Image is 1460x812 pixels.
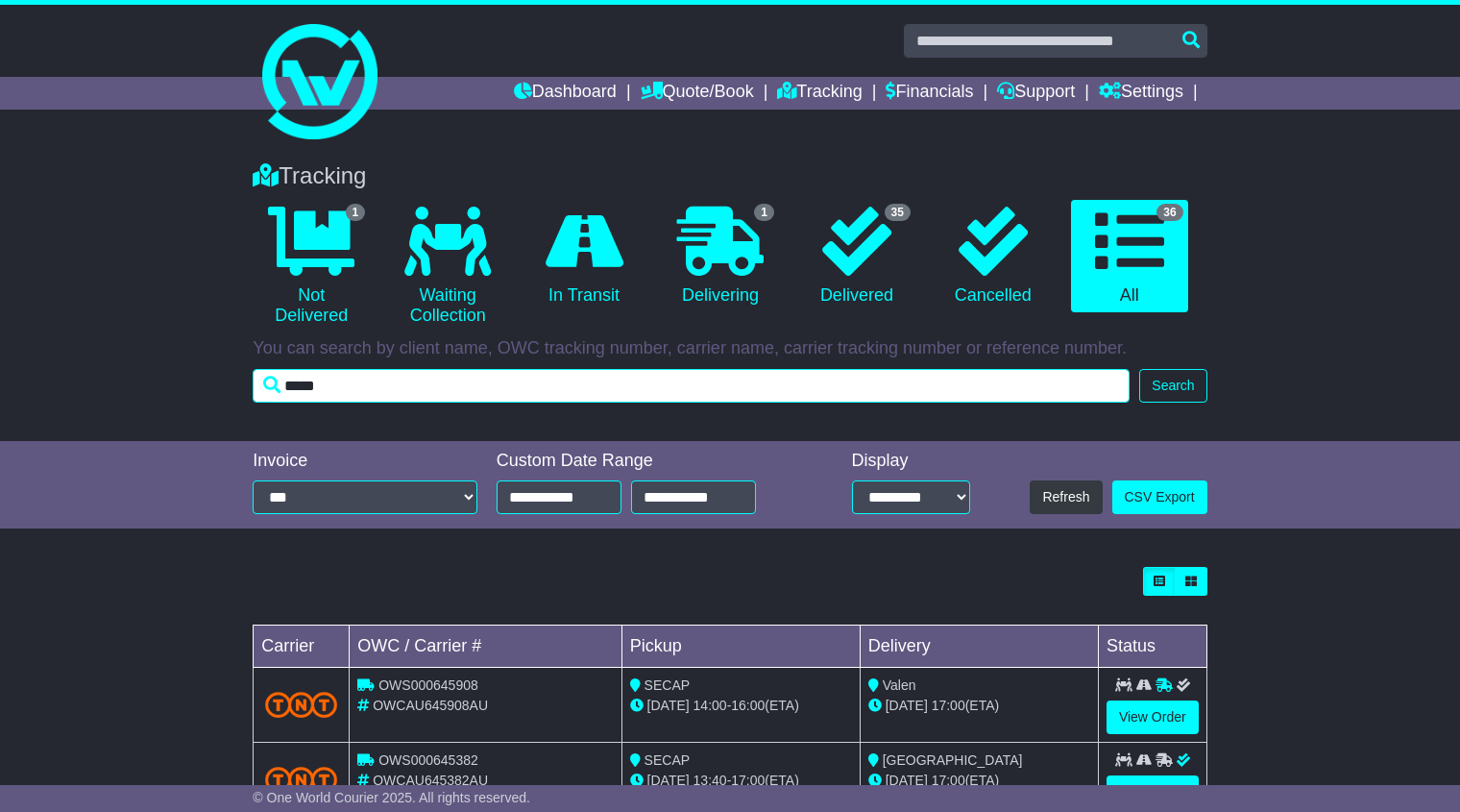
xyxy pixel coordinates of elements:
[265,767,337,793] img: TNT_Domestic.png
[645,752,690,768] span: SECAP
[777,77,862,110] a: Tracking
[852,451,971,472] div: Display
[1139,369,1206,403] button: Search
[1071,200,1188,313] a: 36 All
[253,451,476,472] div: Invoice
[935,200,1052,313] a: Cancelled
[645,677,690,693] span: SECAP
[373,773,488,788] span: OWCAU645382AU
[731,773,765,788] span: 17:00
[647,773,690,788] span: [DATE]
[860,626,1098,668] td: Delivery
[932,773,965,788] span: 17:00
[883,677,916,693] span: Valen
[1030,480,1102,514] button: Refresh
[1107,775,1199,809] a: View Order
[662,200,779,313] a: 1 Delivering
[1112,480,1207,514] a: CSV Export
[514,77,617,110] a: Dashboard
[253,790,530,805] span: © One World Courier 2025. All rights reserved.
[997,77,1075,110] a: Support
[378,752,478,768] span: OWS000645382
[1156,204,1182,221] span: 36
[731,698,765,713] span: 16:00
[868,696,1090,716] div: (ETA)
[886,77,973,110] a: Financials
[253,200,370,333] a: 1 Not Delivered
[378,677,478,693] span: OWS000645908
[754,204,774,221] span: 1
[886,698,928,713] span: [DATE]
[693,773,727,788] span: 13:40
[1099,77,1183,110] a: Settings
[525,200,643,313] a: In Transit
[932,698,965,713] span: 17:00
[798,200,915,313] a: 35 Delivered
[243,162,1216,190] div: Tracking
[693,698,727,713] span: 14:00
[886,773,928,788] span: [DATE]
[630,771,852,791] div: - (ETA)
[1107,701,1199,734] a: View Order
[254,626,350,668] td: Carrier
[868,771,1090,791] div: (ETA)
[621,626,860,668] td: Pickup
[373,698,488,713] span: OWCAU645908AU
[1098,626,1206,668] td: Status
[885,204,911,221] span: 35
[253,338,1206,359] p: You can search by client name, OWC tracking number, carrier name, carrier tracking number or refe...
[389,200,506,333] a: Waiting Collection
[350,626,621,668] td: OWC / Carrier #
[265,692,337,718] img: TNT_Domestic.png
[883,752,1023,768] span: [GEOGRAPHIC_DATA]
[497,451,802,472] div: Custom Date Range
[647,698,690,713] span: [DATE]
[641,77,754,110] a: Quote/Book
[630,696,852,716] div: - (ETA)
[346,204,366,221] span: 1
